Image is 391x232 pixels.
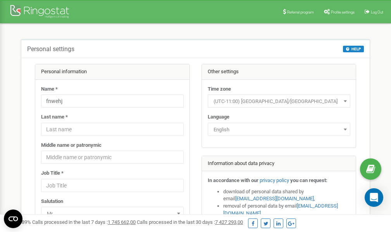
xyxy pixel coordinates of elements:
[223,203,350,217] li: removal of personal data by email ,
[371,10,383,14] span: Log Out
[343,46,364,52] button: HELP
[41,95,184,108] input: Name
[27,46,74,53] h5: Personal settings
[210,96,348,107] span: (UTC-11:00) Pacific/Midway
[41,151,184,164] input: Middle name or patronymic
[41,86,58,93] label: Name *
[290,177,327,183] strong: you can request:
[35,64,189,80] div: Personal information
[32,219,136,225] span: Calls processed in the last 7 days :
[41,142,102,149] label: Middle name or patronymic
[41,179,184,192] input: Job Title
[365,188,383,207] div: Open Intercom Messenger
[208,95,350,108] span: (UTC-11:00) Pacific/Midway
[210,124,348,135] span: English
[41,170,64,177] label: Job Title *
[41,207,184,220] span: Mr.
[41,198,63,205] label: Salutation
[260,177,289,183] a: privacy policy
[137,219,243,225] span: Calls processed in the last 30 days :
[331,10,355,14] span: Profile settings
[41,123,184,136] input: Last name
[208,177,258,183] strong: In accordance with our
[208,123,350,136] span: English
[235,196,314,201] a: [EMAIL_ADDRESS][DOMAIN_NAME]
[208,113,229,121] label: Language
[44,208,181,219] span: Mr.
[215,219,243,225] u: 7 427 293,00
[4,210,22,228] button: Open CMP widget
[108,219,136,225] u: 1 745 662,00
[208,86,231,93] label: Time zone
[287,10,314,14] span: Referral program
[223,188,350,203] li: download of personal data shared by email ,
[41,113,68,121] label: Last name *
[202,64,356,80] div: Other settings
[202,156,356,172] div: Information about data privacy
